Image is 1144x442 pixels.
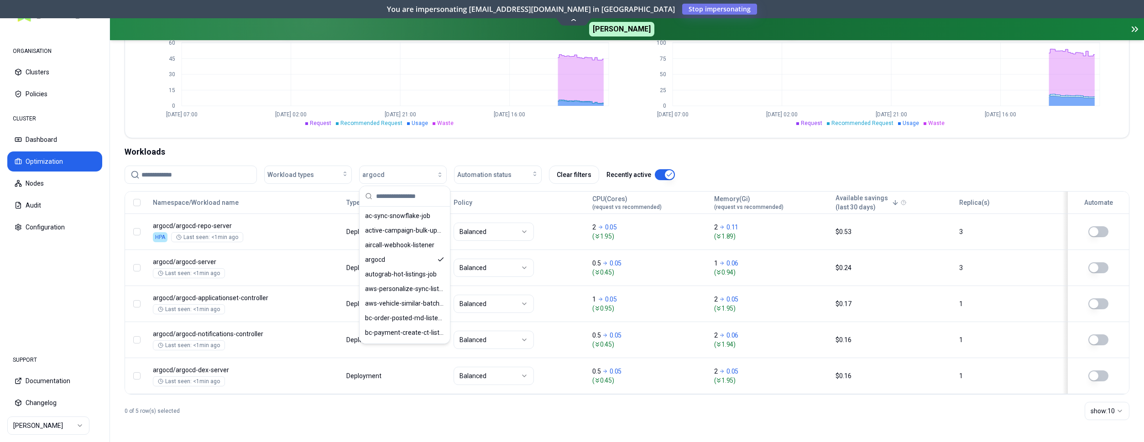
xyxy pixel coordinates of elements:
p: 0.5 [592,367,601,376]
span: ( 1.94 ) [714,340,827,349]
p: 0 of 5 row(s) selected [125,407,180,415]
span: (request vs recommended) [592,203,662,211]
span: ( 1.95 ) [592,232,705,241]
button: CPU(Cores)(request vs recommended) [592,193,662,212]
button: Memory(Gi)(request vs recommended) [714,193,784,212]
span: ( 0.94 ) [714,268,827,277]
button: Type [346,193,360,212]
div: HPA is enabled on both CPU and Memory, this workload cannot be optimised. [153,232,167,242]
tspan: [DATE] 21:00 [385,111,416,118]
p: 0.05 [610,259,622,268]
div: Memory(Gi) [714,194,784,211]
p: 0.06 [726,331,738,340]
div: Deployment [346,227,383,236]
div: 1 [959,335,1058,344]
div: ORGANISATION [7,42,102,60]
p: 0.05 [726,295,738,304]
tspan: 30 [169,71,175,78]
tspan: [DATE] 07:00 [657,111,689,118]
span: aws-vehicle-similar-batch-job [365,299,444,308]
span: Waste [437,120,454,126]
span: Usage [412,120,428,126]
tspan: 15 [169,87,175,94]
span: Recommended Request [831,120,893,126]
p: argocd-applicationset-controller [153,293,328,302]
label: Recently active [606,172,651,178]
button: Clusters [7,62,102,82]
span: [PERSON_NAME] [589,22,654,36]
div: Deployment [346,299,383,308]
span: bc-order-posted-md-listener [365,313,444,322]
button: Policies [7,84,102,104]
p: 0.05 [610,331,622,340]
button: Workload types [264,166,352,184]
tspan: 45 [169,56,175,62]
div: CLUSTER [7,109,102,128]
span: (request vs recommended) [714,203,784,211]
p: argocd-dex-server [153,365,328,374]
button: Configuration [7,217,102,237]
span: active-campaign-bulk-update-listener [365,226,444,235]
span: autograb-hot-listings-job [365,270,437,279]
button: Optimization [7,151,102,172]
p: 0.11 [726,223,738,232]
span: ( 0.45 ) [592,340,705,349]
tspan: 0 [663,103,666,109]
p: 1 [714,259,718,268]
button: Replica(s) [959,193,990,212]
span: ( 1.89 ) [714,232,827,241]
p: 2 [592,223,596,232]
p: 0.05 [610,367,622,376]
div: $0.53 [836,227,951,236]
div: 3 [959,263,1058,272]
button: Automation status [454,166,542,184]
div: Last seen: <1min ago [158,378,220,385]
span: Request [310,120,331,126]
span: Recommended Request [340,120,402,126]
div: $0.24 [836,263,951,272]
button: argocd [359,166,447,184]
div: 1 [959,371,1058,380]
span: ( 0.95 ) [592,304,705,313]
div: Deployment [346,371,383,380]
div: Policy [454,198,584,207]
button: Dashboard [7,130,102,150]
span: argocd [362,170,385,179]
div: 1 [959,299,1058,308]
div: Suggestions [360,207,450,343]
tspan: 100 [657,40,666,46]
button: Namespace/Workload name [153,193,239,212]
button: Nodes [7,173,102,193]
p: 0.05 [605,223,617,232]
span: aws-personalize-sync-listener [365,284,444,293]
div: $0.16 [836,371,951,380]
tspan: [DATE] 16:00 [494,111,525,118]
div: 3 [959,227,1058,236]
div: CPU(Cores) [592,194,662,211]
span: Usage [903,120,919,126]
p: 0.05 [726,367,738,376]
span: Waste [928,120,945,126]
span: Automation status [457,170,512,179]
button: This workload cannot be automated, because HPA is applied or managed by Gitops. [1088,226,1108,237]
div: Deployment [346,335,383,344]
p: argocd-repo-server [153,221,328,230]
span: ( 0.45 ) [592,376,705,385]
span: ( 1.95 ) [714,376,827,385]
p: 2 [714,295,718,304]
p: 0.5 [592,331,601,340]
span: argocd [365,255,385,264]
p: 2 [714,223,718,232]
div: $0.16 [836,335,951,344]
span: bc-payment-create-ct-listener [365,328,444,337]
span: Workload types [267,170,314,179]
tspan: [DATE] 21:00 [876,111,907,118]
div: $0.17 [836,299,951,308]
tspan: [DATE] 02:00 [766,111,798,118]
span: ( 1.95 ) [714,304,827,313]
div: Last seen: <1min ago [158,306,220,313]
tspan: 60 [169,40,175,46]
div: SUPPORT [7,351,102,369]
tspan: [DATE] 02:00 [275,111,307,118]
span: Request [801,120,822,126]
